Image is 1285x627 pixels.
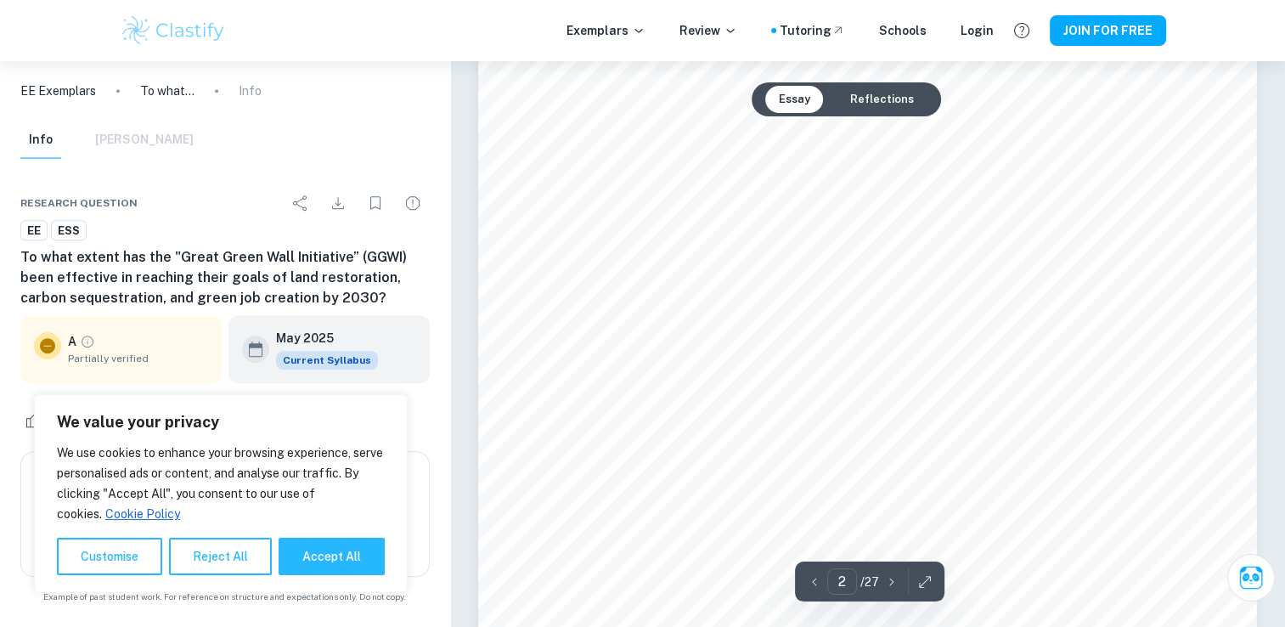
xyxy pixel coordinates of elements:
[279,538,385,575] button: Accept All
[51,220,87,241] a: ESS
[21,223,47,240] span: EE
[358,186,392,220] div: Bookmark
[1007,16,1036,45] button: Help and Feedback
[239,82,262,100] p: Info
[20,220,48,241] a: EE
[284,186,318,220] div: Share
[20,407,65,434] div: Like
[52,223,86,240] span: ESS
[20,195,138,211] span: Research question
[765,86,824,113] button: Essay
[120,14,228,48] img: Clastify logo
[321,186,355,220] div: Download
[104,506,181,522] a: Cookie Policy
[276,351,378,370] div: This exemplar is based on the current syllabus. Feel free to refer to it for inspiration/ideas wh...
[679,21,737,40] p: Review
[1050,15,1166,46] button: JOIN FOR FREE
[1227,554,1275,602] button: Ask Clai
[780,21,845,40] a: Tutoring
[961,21,994,40] a: Login
[20,82,96,100] a: EE Exemplars
[57,538,162,575] button: Customise
[169,538,272,575] button: Reject All
[837,86,927,113] button: Reflections
[34,394,408,593] div: We value your privacy
[20,247,430,308] h6: To what extent has the "Great Green Wall Initiative” (GGWI) been effective in reaching their goal...
[68,332,76,351] p: A
[879,21,927,40] a: Schools
[57,443,385,524] p: We use cookies to enhance your browsing experience, serve personalised ads or content, and analys...
[276,351,378,370] span: Current Syllabus
[140,82,194,100] p: To what extent has the "Great Green Wall Initiative” (GGWI) been effective in reaching their goal...
[566,21,645,40] p: Exemplars
[57,412,385,432] p: We value your privacy
[276,329,364,347] h6: May 2025
[20,590,430,603] span: Example of past student work. For reference on structure and expectations only. Do not copy.
[80,334,95,349] a: Grade partially verified
[68,351,208,366] span: Partially verified
[860,573,879,591] p: / 27
[396,186,430,220] div: Report issue
[20,121,61,159] button: Info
